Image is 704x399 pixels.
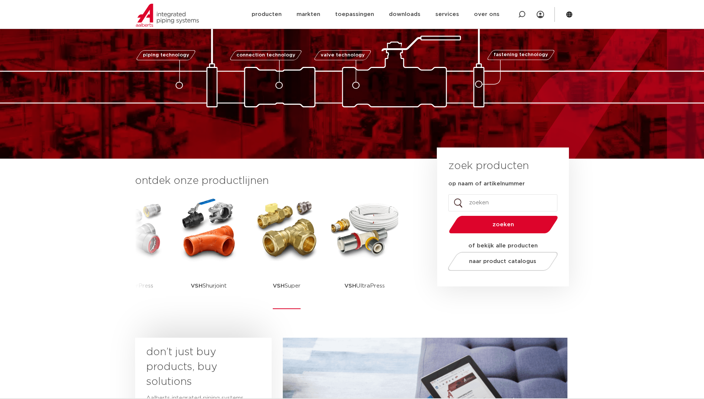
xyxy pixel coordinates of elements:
[448,194,557,211] input: zoeken
[176,196,242,309] a: VSHShurjoint
[446,252,560,271] a: naar product catalogus
[344,263,385,309] p: UltraPress
[331,196,398,309] a: VSHUltraPress
[494,53,548,58] span: fastening technology
[468,243,538,249] strong: of bekijk alle producten
[191,283,203,289] strong: VSH
[344,283,356,289] strong: VSH
[321,53,365,58] span: valve technology
[446,215,561,234] button: zoeken
[236,53,295,58] span: connection technology
[143,53,189,58] span: piping technology
[448,159,529,173] h3: zoek producten
[191,263,227,309] p: Shurjoint
[273,283,285,289] strong: VSH
[448,180,525,188] label: op naam of artikelnummer
[273,263,301,309] p: Super
[146,345,247,389] h3: don’t just buy products, buy solutions
[469,259,536,264] span: naar product catalogus
[253,196,320,309] a: VSHSuper
[468,222,539,227] span: zoeken
[135,173,412,188] h3: ontdek onze productlijnen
